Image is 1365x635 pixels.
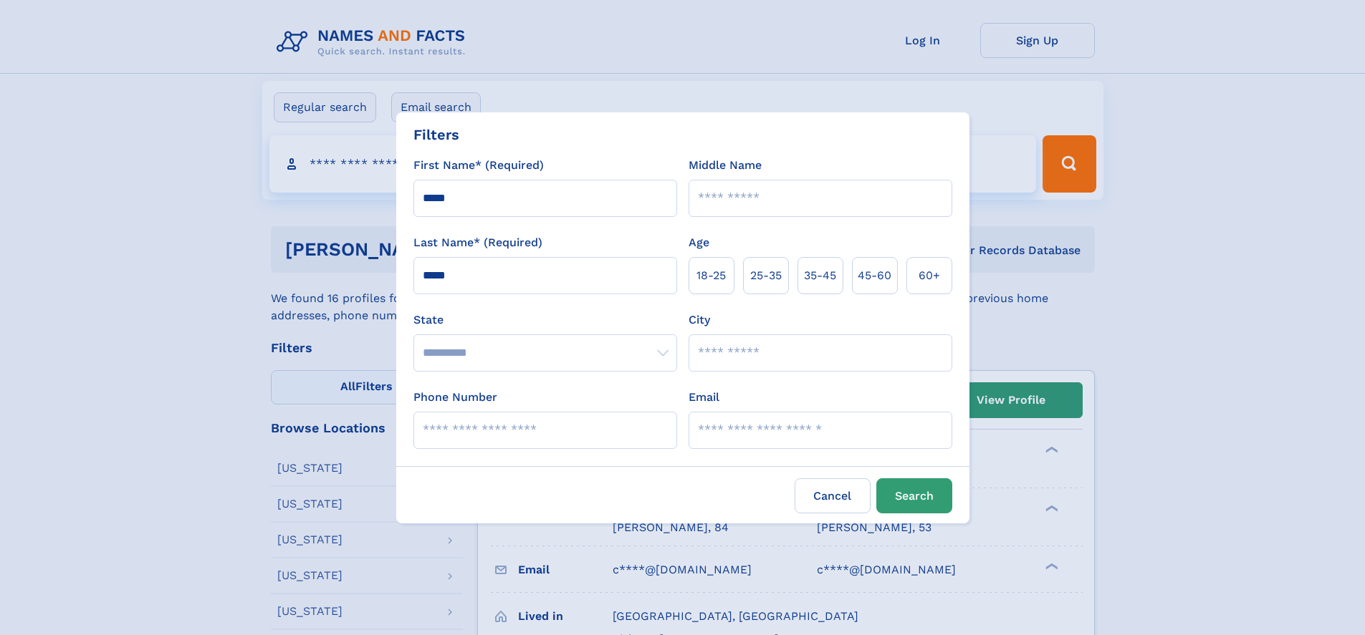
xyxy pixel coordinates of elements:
label: Age [689,234,709,251]
span: 18‑25 [696,267,726,284]
label: Cancel [795,478,871,513]
div: Filters [413,124,459,145]
label: Email [689,389,719,406]
span: 60+ [919,267,940,284]
label: First Name* (Required) [413,157,544,174]
label: Middle Name [689,157,762,174]
button: Search [876,478,952,513]
label: Last Name* (Required) [413,234,542,251]
span: 45‑60 [858,267,891,284]
span: 25‑35 [750,267,782,284]
span: 35‑45 [804,267,836,284]
label: City [689,311,710,329]
label: Phone Number [413,389,497,406]
label: State [413,311,677,329]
